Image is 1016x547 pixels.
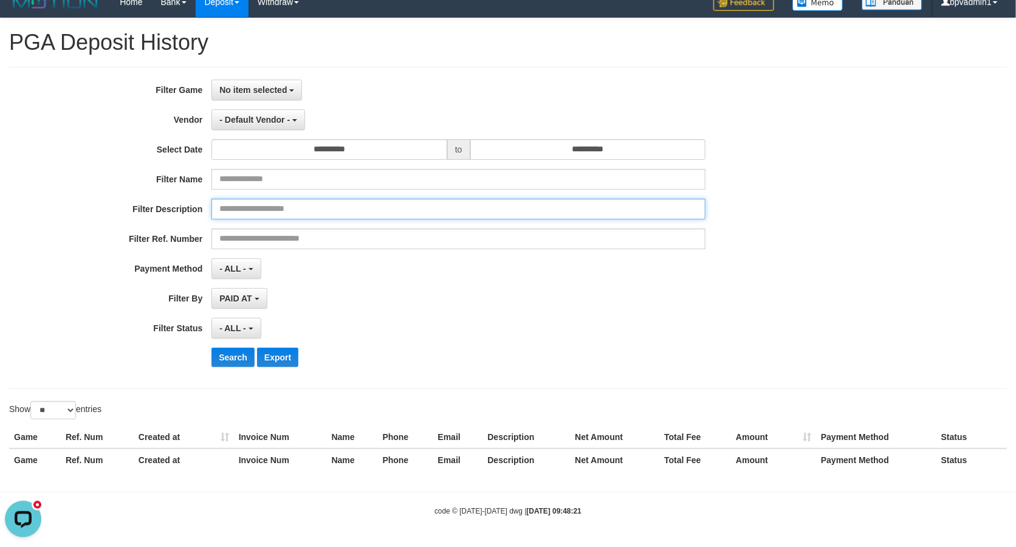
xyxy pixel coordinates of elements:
th: Phone [378,449,433,471]
button: Open LiveChat chat widget [5,5,41,41]
th: Phone [378,426,433,449]
button: Export [257,348,298,367]
span: to [447,139,470,160]
th: Invoice Num [234,449,327,471]
span: - ALL - [219,264,246,273]
button: No item selected [211,80,302,100]
th: Status [936,426,1007,449]
th: Status [936,449,1007,471]
th: Game [9,426,61,449]
small: code © [DATE]-[DATE] dwg | [434,507,582,515]
th: Invoice Num [234,426,327,449]
span: No item selected [219,85,287,95]
span: - ALL - [219,323,246,333]
th: Name [327,426,378,449]
th: Total Fee [659,449,731,471]
button: PAID AT [211,288,267,309]
th: Payment Method [816,449,936,471]
button: Search [211,348,255,367]
span: PAID AT [219,294,252,303]
th: Email [433,426,483,449]
th: Email [433,449,483,471]
th: Ref. Num [61,426,134,449]
th: Created at [134,426,234,449]
div: new message indicator [32,3,43,15]
th: Net Amount [570,449,659,471]
th: Payment Method [816,426,936,449]
label: Show entries [9,401,101,419]
button: - ALL - [211,318,261,339]
th: Description [482,426,570,449]
th: Amount [731,449,816,471]
h1: PGA Deposit History [9,30,1007,55]
th: Net Amount [570,426,659,449]
th: Game [9,449,61,471]
strong: [DATE] 09:48:21 [527,507,582,515]
th: Total Fee [659,426,731,449]
select: Showentries [30,401,76,419]
button: - ALL - [211,258,261,279]
span: - Default Vendor - [219,115,290,125]
th: Amount [731,426,816,449]
th: Name [327,449,378,471]
button: - Default Vendor - [211,109,305,130]
th: Description [482,449,570,471]
th: Created at [134,449,234,471]
th: Ref. Num [61,449,134,471]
